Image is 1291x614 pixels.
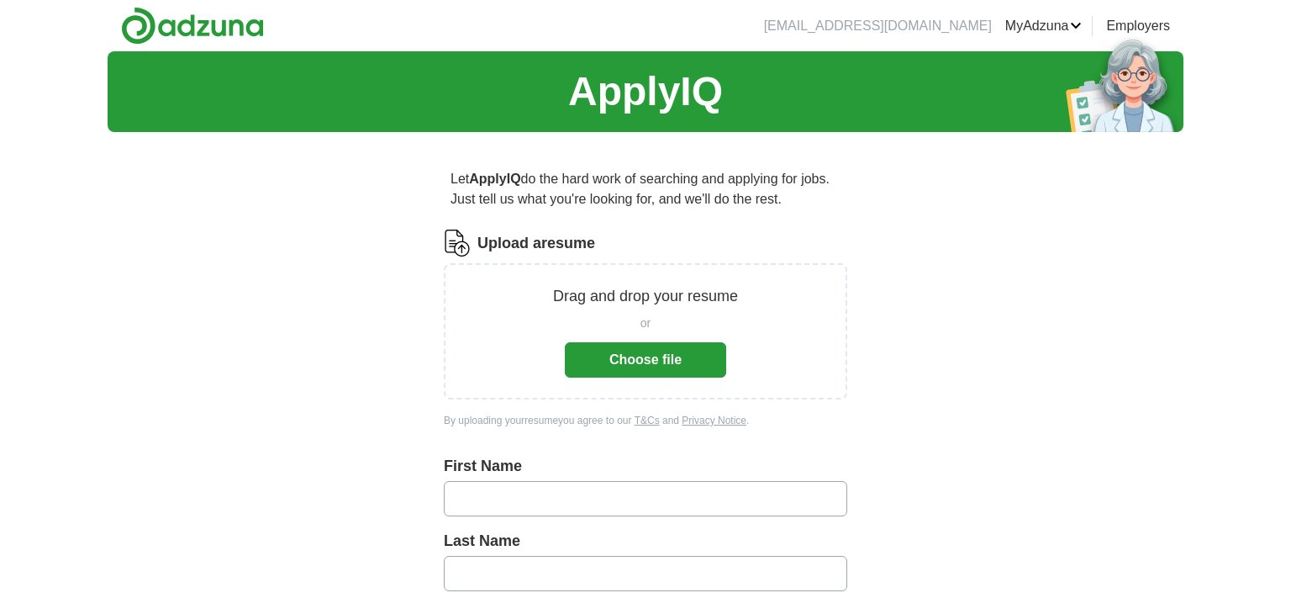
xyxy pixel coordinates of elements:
[121,7,264,45] img: Adzuna logo
[1106,16,1170,36] a: Employers
[568,61,723,122] h1: ApplyIQ
[565,342,726,378] button: Choose file
[469,172,520,186] strong: ApplyIQ
[444,230,471,257] img: CV Icon
[444,530,847,553] label: Last Name
[444,455,847,478] label: First Name
[682,415,746,426] a: Privacy Notice
[640,315,651,332] span: or
[1005,16,1083,36] a: MyAdzuna
[444,413,847,428] div: By uploading your resume you agree to our and .
[764,16,992,36] li: [EMAIL_ADDRESS][DOMAIN_NAME]
[477,232,595,255] label: Upload a resume
[635,415,660,426] a: T&Cs
[444,162,847,216] p: Let do the hard work of searching and applying for jobs. Just tell us what you're looking for, an...
[553,285,738,308] p: Drag and drop your resume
